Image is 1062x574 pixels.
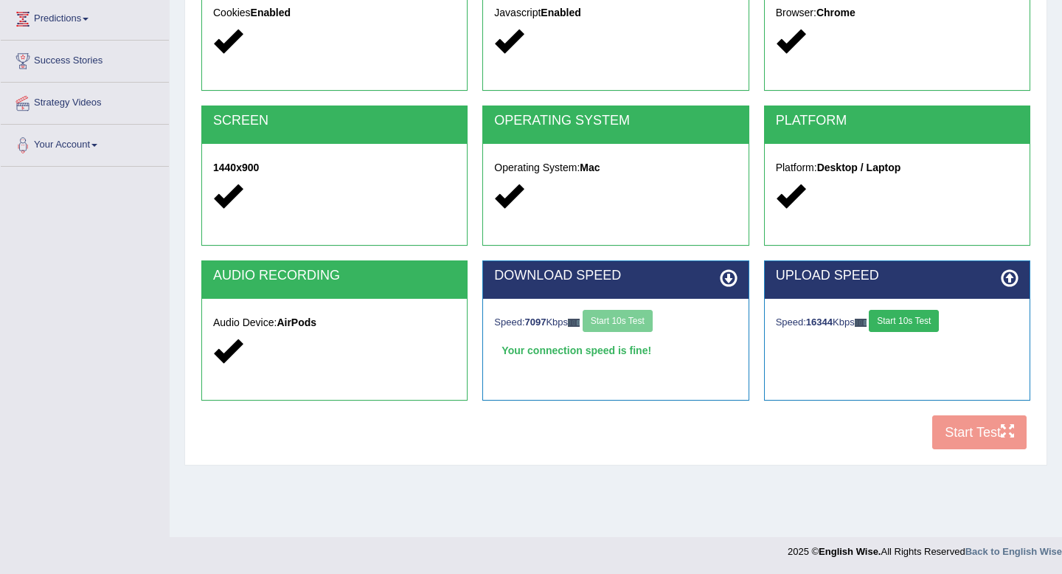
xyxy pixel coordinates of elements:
[494,162,737,173] h5: Operating System:
[494,114,737,128] h2: OPERATING SYSTEM
[541,7,580,18] strong: Enabled
[776,269,1018,283] h2: UPLOAD SPEED
[580,162,600,173] strong: Mac
[213,7,456,18] h5: Cookies
[1,83,169,120] a: Strategy Videos
[494,339,737,362] div: Your connection speed is fine!
[213,114,456,128] h2: SCREEN
[213,269,456,283] h2: AUDIO RECORDING
[213,162,259,173] strong: 1440x900
[776,114,1018,128] h2: PLATFORM
[277,317,316,328] strong: AirPods
[1,125,169,162] a: Your Account
[788,537,1062,559] div: 2025 © All Rights Reserved
[1,41,169,77] a: Success Stories
[776,310,1018,336] div: Speed: Kbps
[816,7,855,18] strong: Chrome
[817,162,901,173] strong: Desktop / Laptop
[819,546,881,557] strong: English Wise.
[494,269,737,283] h2: DOWNLOAD SPEED
[568,319,580,327] img: ajax-loader-fb-connection.gif
[776,7,1018,18] h5: Browser:
[251,7,291,18] strong: Enabled
[525,317,546,328] strong: 7097
[494,7,737,18] h5: Javascript
[869,310,939,332] button: Start 10s Test
[776,162,1018,173] h5: Platform:
[494,310,737,336] div: Speed: Kbps
[965,546,1062,557] a: Back to English Wise
[806,317,833,328] strong: 16344
[855,319,867,327] img: ajax-loader-fb-connection.gif
[213,317,456,328] h5: Audio Device:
